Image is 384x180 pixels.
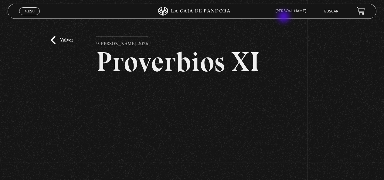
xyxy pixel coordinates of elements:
[25,9,35,13] span: Menu
[96,48,288,76] h2: Proverbios XI
[324,10,338,13] a: Buscar
[272,9,312,13] span: [PERSON_NAME]
[96,36,148,48] p: 9 [PERSON_NAME], 2024
[51,36,73,44] a: Volver
[22,15,37,19] span: Cerrar
[357,7,365,15] a: View your shopping cart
